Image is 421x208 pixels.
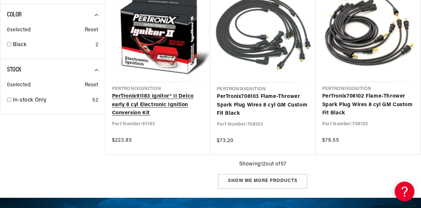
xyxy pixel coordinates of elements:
span: Reset [85,81,98,90]
div: 52 [92,96,98,105]
a: Black [13,41,93,49]
span: 0 selected [7,81,31,90]
span: Stock [7,67,21,73]
a: In-stock Only [13,96,90,105]
a: PerTronix708103 Flame-Thrower Spark Plug Wires 8 cyl GM Custom Fit Black [217,93,309,118]
a: PerTronix708102 Flame-Thrower Spark Plug Wires 8 cyl GM Custom Fit Black [322,92,414,118]
span: Color [7,12,22,18]
span: Reset [85,26,98,35]
div: 2 [96,41,98,49]
span: Showing 12 out of 57 [239,160,287,169]
span: 0 selected [7,26,31,35]
a: PerTronix91183 Ignitor® II Delco early 8 cyl Electronic Ignition Conversion Kit [112,92,204,118]
div: Show me more products [218,174,307,189]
